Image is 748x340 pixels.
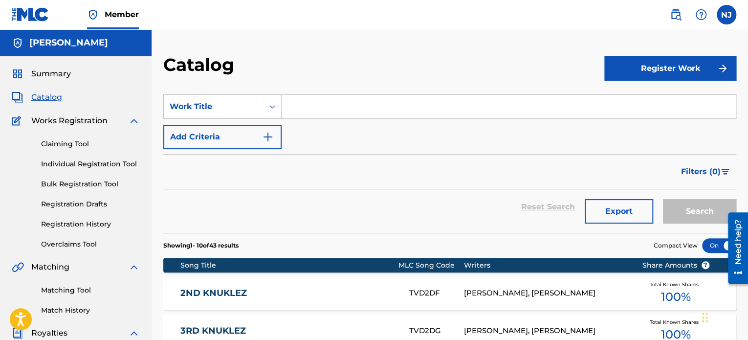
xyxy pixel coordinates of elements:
div: Work Title [170,101,258,113]
span: Catalog [31,91,62,103]
span: Share Amounts [642,260,710,271]
iframe: Chat Widget [699,293,748,340]
img: expand [128,115,140,127]
div: TVD2DG [409,325,463,337]
a: CatalogCatalog [12,91,62,103]
span: Total Known Shares [650,281,703,288]
button: Filters (0) [675,159,736,184]
a: SummarySummary [12,68,71,80]
span: Total Known Shares [650,318,703,326]
img: search [670,9,682,21]
div: Song Title [180,260,398,271]
img: Catalog [12,91,23,103]
a: Registration History [41,219,140,229]
a: Individual Registration Tool [41,159,140,169]
img: Works Registration [12,115,24,127]
a: 2ND KNUKLEZ [180,288,396,299]
h2: Catalog [163,54,239,76]
img: expand [128,261,140,273]
img: expand [128,327,140,339]
img: Matching [12,261,24,273]
a: Registration Drafts [41,199,140,209]
div: TVD2DF [409,288,463,299]
img: 9d2ae6d4665cec9f34b9.svg [262,131,274,143]
div: [PERSON_NAME], [PERSON_NAME] [464,325,627,337]
p: Showing 1 - 10 of 43 results [163,241,239,250]
span: Member [105,9,139,20]
button: Add Criteria [163,125,282,149]
span: Royalties [31,327,67,339]
img: Summary [12,68,23,80]
div: MLC Song Code [398,260,464,271]
div: Drag [702,303,708,332]
a: Bulk Registration Tool [41,179,140,189]
button: Register Work [604,56,736,81]
form: Search Form [163,94,736,233]
a: Public Search [666,5,685,24]
img: Royalties [12,327,23,339]
img: f7272a7cc735f4ea7f67.svg [717,63,728,74]
img: MLC Logo [12,7,49,22]
img: Top Rightsholder [87,9,99,21]
div: Help [691,5,711,24]
img: help [695,9,707,21]
h5: NORRIS JENKINS [29,37,108,48]
a: 3RD KNUKLEZ [180,325,396,337]
span: ? [702,261,709,269]
img: filter [721,169,729,175]
div: Writers [464,260,627,271]
button: Export [585,199,653,224]
a: Match History [41,305,140,316]
img: Accounts [12,37,23,49]
span: Works Registration [31,115,108,127]
span: Compact View [654,241,698,250]
span: Matching [31,261,69,273]
a: Claiming Tool [41,139,140,149]
span: Filters ( 0 ) [681,166,721,178]
a: Matching Tool [41,285,140,295]
span: Summary [31,68,71,80]
span: 100 % [661,288,691,306]
a: Overclaims Tool [41,239,140,249]
div: [PERSON_NAME], [PERSON_NAME] [464,288,627,299]
iframe: Resource Center [721,209,748,288]
div: User Menu [717,5,736,24]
